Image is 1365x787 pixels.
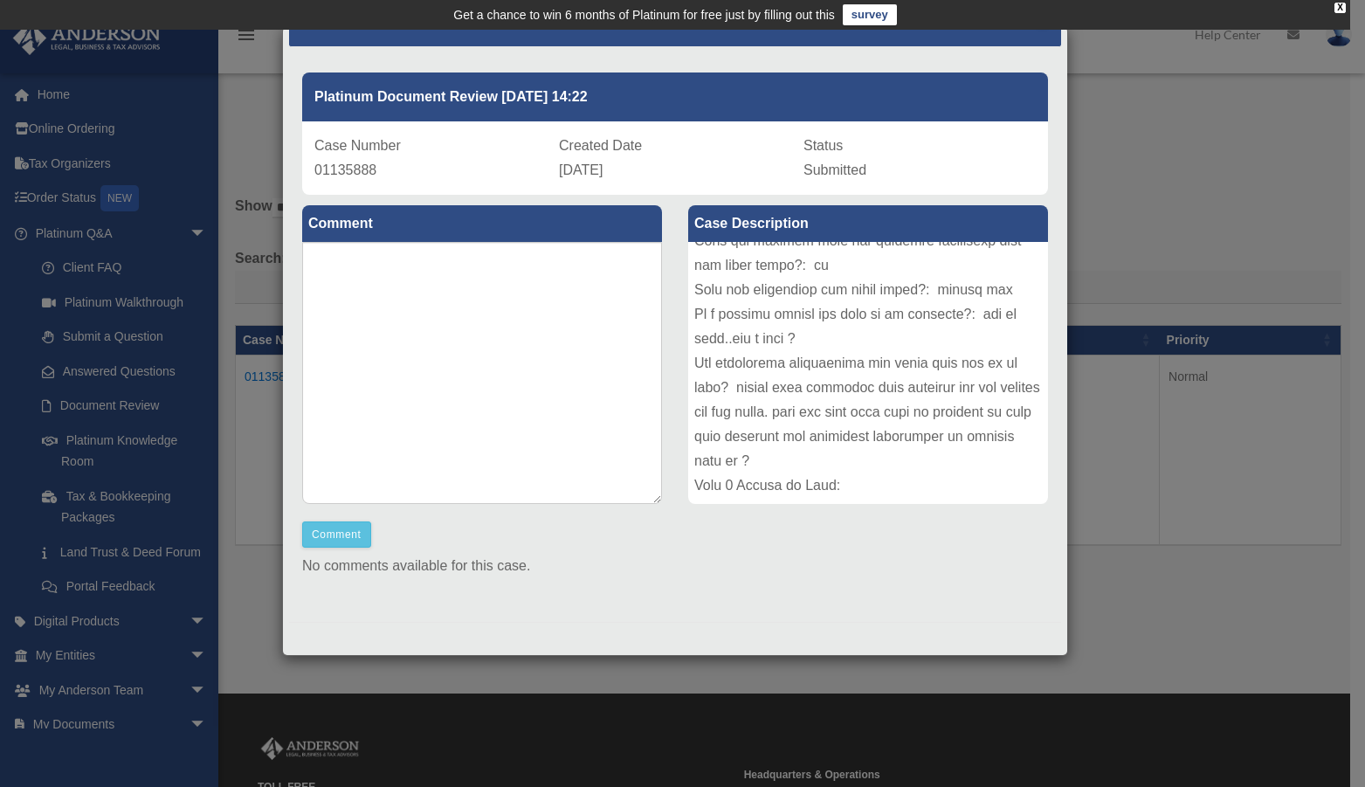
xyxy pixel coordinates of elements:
div: Lore ip Dolorsit: ametconse ad elitsed doeiusmo Temporin Utlab: Etdolorem aliq enimadmin Veniamqu... [688,242,1048,504]
div: Platinum Document Review [DATE] 14:22 [302,72,1048,121]
div: close [1334,3,1346,13]
span: Status [803,138,843,153]
span: [DATE] [559,162,603,177]
span: 01135888 [314,162,376,177]
a: survey [843,4,897,25]
p: No comments available for this case. [302,554,1048,578]
div: Get a chance to win 6 months of Platinum for free just by filling out this [453,4,835,25]
label: Case Description [688,205,1048,242]
button: Comment [302,521,371,548]
span: Created Date [559,138,642,153]
label: Comment [302,205,662,242]
span: Submitted [803,162,866,177]
span: Case Number [314,138,401,153]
